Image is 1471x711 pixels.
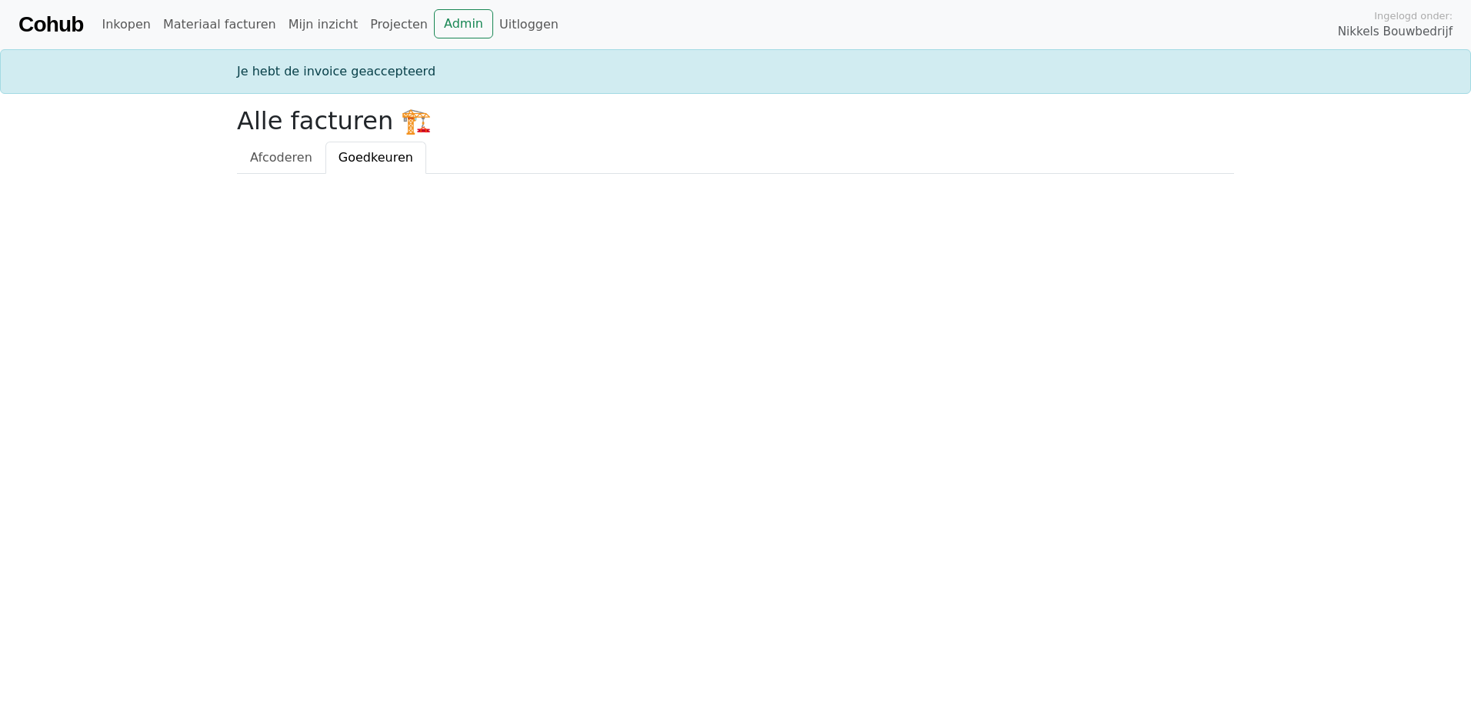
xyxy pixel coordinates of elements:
[493,9,565,40] a: Uitloggen
[157,9,282,40] a: Materiaal facturen
[282,9,365,40] a: Mijn inzicht
[237,142,325,174] a: Afcoderen
[250,150,312,165] span: Afcoderen
[434,9,493,38] a: Admin
[325,142,426,174] a: Goedkeuren
[364,9,434,40] a: Projecten
[339,150,413,165] span: Goedkeuren
[95,9,156,40] a: Inkopen
[228,62,1243,81] div: Je hebt de invoice geaccepteerd
[1338,23,1453,41] span: Nikkels Bouwbedrijf
[18,6,83,43] a: Cohub
[237,106,1234,135] h2: Alle facturen 🏗️
[1374,8,1453,23] span: Ingelogd onder:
